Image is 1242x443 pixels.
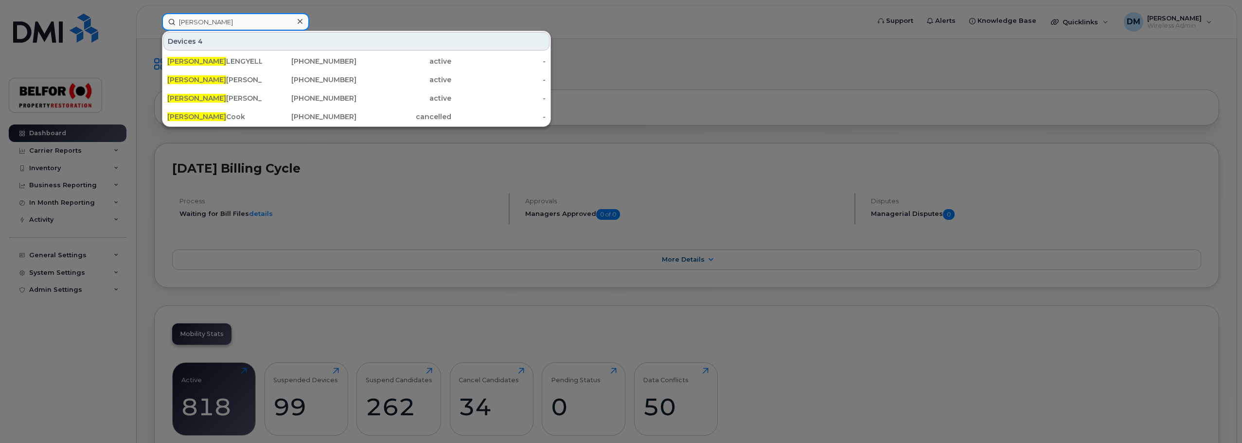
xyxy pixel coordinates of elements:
div: - [451,56,546,66]
div: active [356,75,451,85]
div: - [451,93,546,103]
div: [PHONE_NUMBER] [262,75,357,85]
div: - [451,75,546,85]
span: [PERSON_NAME] [167,112,226,121]
div: [PERSON_NAME] [167,93,262,103]
div: Devices [163,32,550,51]
div: cancelled [356,112,451,122]
div: [PHONE_NUMBER] [262,56,357,66]
div: [PHONE_NUMBER] [262,112,357,122]
a: [PERSON_NAME][PERSON_NAME][PHONE_NUMBER]active- [163,89,550,107]
div: LENGYELL [167,56,262,66]
span: [PERSON_NAME] [167,75,226,84]
a: [PERSON_NAME][PERSON_NAME][PHONE_NUMBER]active- [163,71,550,89]
div: [PERSON_NAME] [167,75,262,85]
div: - [451,112,546,122]
div: [PHONE_NUMBER] [262,93,357,103]
span: 4 [198,36,203,46]
div: Cook [167,112,262,122]
a: [PERSON_NAME]Cook[PHONE_NUMBER]cancelled- [163,108,550,125]
span: [PERSON_NAME] [167,57,226,66]
div: active [356,56,451,66]
div: active [356,93,451,103]
a: [PERSON_NAME]LENGYELL[PHONE_NUMBER]active- [163,53,550,70]
span: [PERSON_NAME] [167,94,226,103]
